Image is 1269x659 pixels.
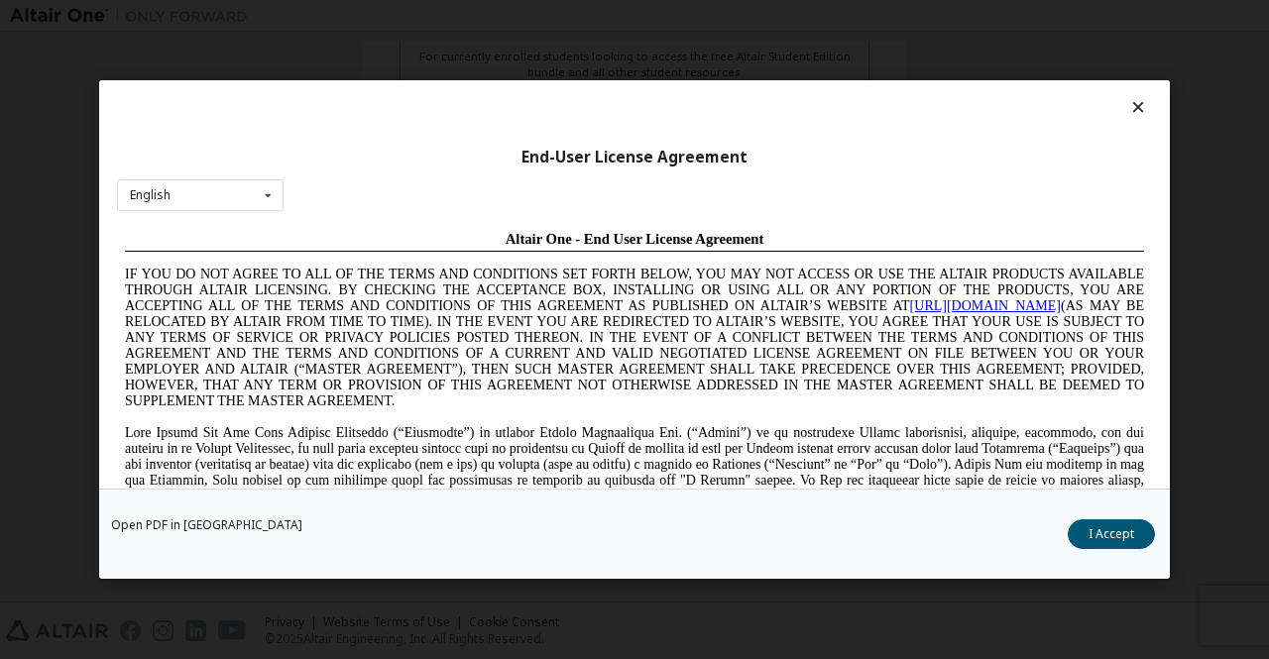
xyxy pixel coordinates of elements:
[117,148,1152,167] div: End-User License Agreement
[1068,519,1155,549] button: I Accept
[389,8,647,24] span: Altair One - End User License Agreement
[793,75,944,90] a: [URL][DOMAIN_NAME]
[130,189,171,201] div: English
[8,202,1027,344] span: Lore Ipsumd Sit Ame Cons Adipisc Elitseddo (“Eiusmodte”) in utlabor Etdolo Magnaaliqua Eni. (“Adm...
[111,519,302,531] a: Open PDF in [GEOGRAPHIC_DATA]
[8,44,1027,185] span: IF YOU DO NOT AGREE TO ALL OF THE TERMS AND CONDITIONS SET FORTH BELOW, YOU MAY NOT ACCESS OR USE...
